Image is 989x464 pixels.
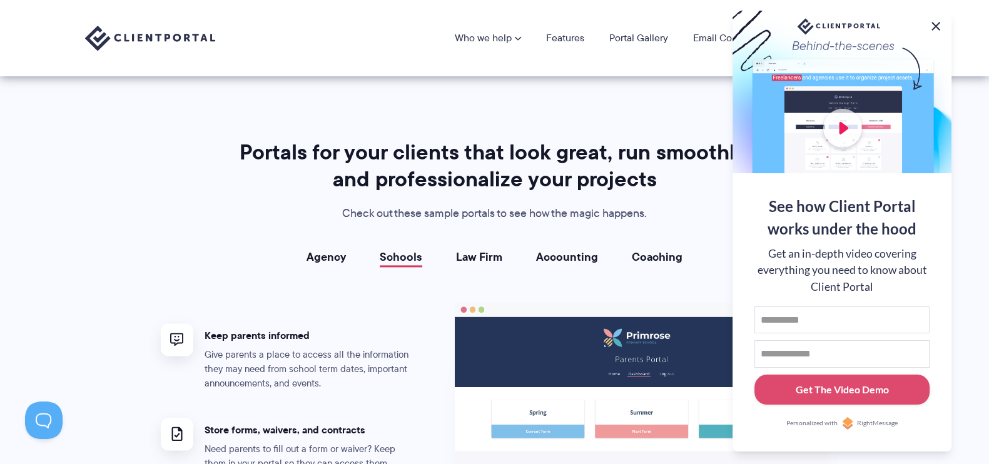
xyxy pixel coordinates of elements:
a: Accounting [536,251,598,263]
span: Personalized with [786,418,838,428]
span: RightMessage [857,418,898,428]
h2: Portals for your clients that look great, run smoothly, and professionalize your projects [234,139,756,193]
iframe: Toggle Customer Support [25,401,63,439]
p: Give parents a place to access all the information they may need from school term dates, importan... [205,348,417,391]
a: Personalized withRightMessage [754,417,930,430]
div: Get The Video Demo [796,382,889,397]
a: Law Firm [456,251,502,263]
a: Features [546,33,584,43]
a: Coaching [632,251,682,263]
button: Get The Video Demo [754,375,930,405]
a: Portal Gallery [609,33,668,43]
div: See how Client Portal works under the hood [754,195,930,240]
a: Schools [380,251,422,263]
a: Who we help [455,33,521,43]
a: Email Course [693,33,751,43]
h4: Store forms, waivers, and contracts [205,423,417,436]
h4: Keep parents informed [205,329,417,342]
img: Personalized with RightMessage [841,417,854,430]
a: Agency [307,251,346,263]
div: Get an in-depth video covering everything you need to know about Client Portal [754,246,930,295]
p: Check out these sample portals to see how the magic happens. [234,204,756,223]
